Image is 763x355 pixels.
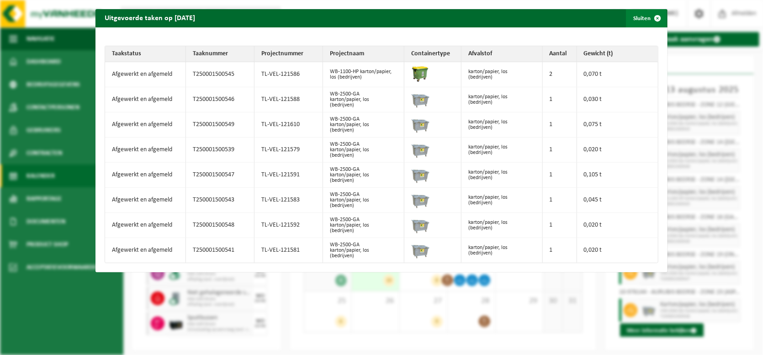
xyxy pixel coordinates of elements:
td: karton/papier, los (bedrijven) [461,188,543,213]
td: T250001500539 [186,138,254,163]
td: TL-VEL-121579 [254,138,323,163]
td: T250001500546 [186,87,254,112]
td: 1 [543,213,577,238]
td: WB-2500-GA karton/papier, los (bedrijven) [323,213,404,238]
td: Afgewerkt en afgemeld [105,188,186,213]
td: 0,070 t [577,62,658,87]
td: Afgewerkt en afgemeld [105,238,186,263]
td: T250001500541 [186,238,254,263]
td: karton/papier, los (bedrijven) [461,163,543,188]
td: TL-VEL-121610 [254,112,323,138]
td: 1 [543,112,577,138]
td: 0,105 t [577,163,658,188]
td: WB-2500-GA karton/papier, los (bedrijven) [323,163,404,188]
button: Sluiten [626,9,667,27]
th: Containertype [404,46,461,62]
td: 0,020 t [577,238,658,263]
td: WB-2500-GA karton/papier, los (bedrijven) [323,112,404,138]
td: TL-VEL-121586 [254,62,323,87]
td: T250001500545 [186,62,254,87]
img: WB-2500-GAL-GY-01 [411,215,429,233]
td: karton/papier, los (bedrijven) [461,112,543,138]
td: WB-2500-GA karton/papier, los (bedrijven) [323,87,404,112]
td: Afgewerkt en afgemeld [105,112,186,138]
th: Gewicht (t) [577,46,658,62]
th: Projectnummer [254,46,323,62]
td: TL-VEL-121588 [254,87,323,112]
img: WB-2500-GAL-GY-01 [411,140,429,158]
td: 0,020 t [577,138,658,163]
td: 0,030 t [577,87,658,112]
td: T250001500548 [186,213,254,238]
th: Afvalstof [461,46,543,62]
td: karton/papier, los (bedrijven) [461,138,543,163]
td: 1 [543,163,577,188]
td: Afgewerkt en afgemeld [105,62,186,87]
td: 1 [543,138,577,163]
td: karton/papier, los (bedrijven) [461,238,543,263]
td: Afgewerkt en afgemeld [105,138,186,163]
td: T250001500549 [186,112,254,138]
th: Taakstatus [105,46,186,62]
img: WB-2500-GAL-GY-01 [411,90,429,108]
td: T250001500543 [186,188,254,213]
td: WB-2500-GA karton/papier, los (bedrijven) [323,188,404,213]
img: WB-2500-GAL-GY-01 [411,165,429,183]
td: 0,020 t [577,213,658,238]
h2: Uitgevoerde taken op [DATE] [95,9,204,26]
td: WB-1100-HP karton/papier, los (bedrijven) [323,62,404,87]
td: WB-2500-GA karton/papier, los (bedrijven) [323,138,404,163]
img: WB-2500-GAL-GY-01 [411,190,429,208]
td: 0,045 t [577,188,658,213]
img: WB-2500-GAL-GY-01 [411,240,429,259]
th: Aantal [543,46,577,62]
td: T250001500547 [186,163,254,188]
td: karton/papier, los (bedrijven) [461,62,543,87]
td: 1 [543,238,577,263]
img: WB-1100-HPE-GN-50 [411,64,429,83]
td: 1 [543,87,577,112]
td: TL-VEL-121583 [254,188,323,213]
td: Afgewerkt en afgemeld [105,87,186,112]
td: 2 [543,62,577,87]
td: TL-VEL-121591 [254,163,323,188]
th: Projectnaam [323,46,404,62]
th: Taaknummer [186,46,254,62]
td: 0,075 t [577,112,658,138]
td: 1 [543,188,577,213]
td: WB-2500-GA karton/papier, los (bedrijven) [323,238,404,263]
img: WB-2500-GAL-GY-01 [411,115,429,133]
td: TL-VEL-121581 [254,238,323,263]
td: karton/papier, los (bedrijven) [461,213,543,238]
td: TL-VEL-121592 [254,213,323,238]
td: Afgewerkt en afgemeld [105,213,186,238]
td: karton/papier, los (bedrijven) [461,87,543,112]
td: Afgewerkt en afgemeld [105,163,186,188]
